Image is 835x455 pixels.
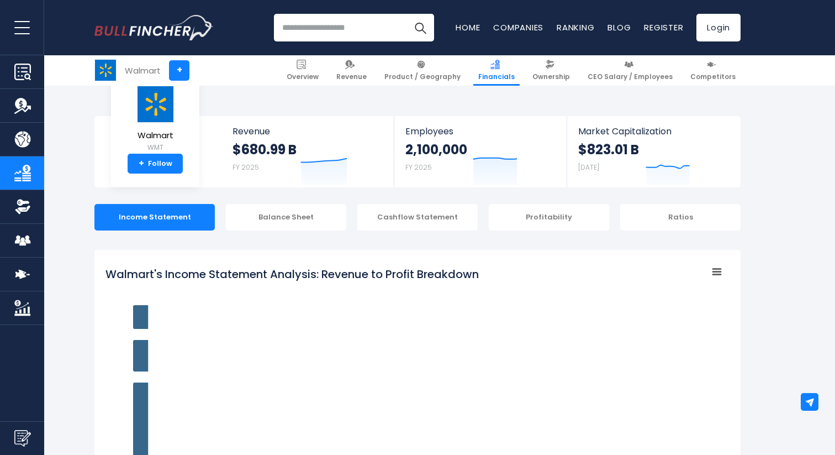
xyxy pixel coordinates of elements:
a: Market Capitalization $823.01 B [DATE] [567,116,739,187]
a: Employees 2,100,000 FY 2025 [394,116,566,187]
img: WMT logo [136,86,175,123]
strong: + [139,159,144,169]
small: WMT [136,143,175,153]
span: Revenue [336,72,367,81]
span: Ownership [532,72,570,81]
span: Competitors [690,72,736,81]
span: Employees [405,126,555,137]
a: Companies [493,22,543,33]
span: Revenue [232,126,383,137]
small: [DATE] [578,163,599,172]
div: Profitability [489,204,609,231]
a: Home [456,22,480,33]
button: Search [406,14,434,41]
img: WMT logo [95,60,116,81]
a: Revenue [331,55,372,86]
div: Income Statement [94,204,215,231]
span: CEO Salary / Employees [588,72,673,81]
strong: $680.99 B [232,141,297,158]
a: Blog [607,22,631,33]
span: Product / Geography [384,72,461,81]
span: Market Capitalization [578,126,728,137]
a: Revenue $680.99 B FY 2025 [221,116,394,187]
a: Login [696,14,741,41]
div: Cashflow Statement [357,204,478,231]
a: Walmart WMT [135,85,175,154]
span: Overview [287,72,319,81]
a: Competitors [685,55,741,86]
strong: $823.01 B [578,141,639,158]
a: CEO Salary / Employees [583,55,678,86]
a: Overview [282,55,324,86]
a: Ownership [527,55,575,86]
div: Balance Sheet [226,204,346,231]
a: Ranking [557,22,594,33]
img: Bullfincher logo [94,15,214,40]
span: Financials [478,72,515,81]
span: Walmart [136,131,175,140]
strong: 2,100,000 [405,141,467,158]
a: Financials [473,55,520,86]
a: Register [644,22,683,33]
img: Ownership [14,198,31,215]
small: FY 2025 [405,163,432,172]
a: Product / Geography [379,55,466,86]
div: Ratios [620,204,741,231]
a: Go to homepage [94,15,213,40]
a: + [169,60,189,81]
div: Walmart [125,64,161,77]
a: +Follow [128,154,183,174]
small: FY 2025 [232,163,259,172]
tspan: Walmart's Income Statement Analysis: Revenue to Profit Breakdown [105,266,479,282]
